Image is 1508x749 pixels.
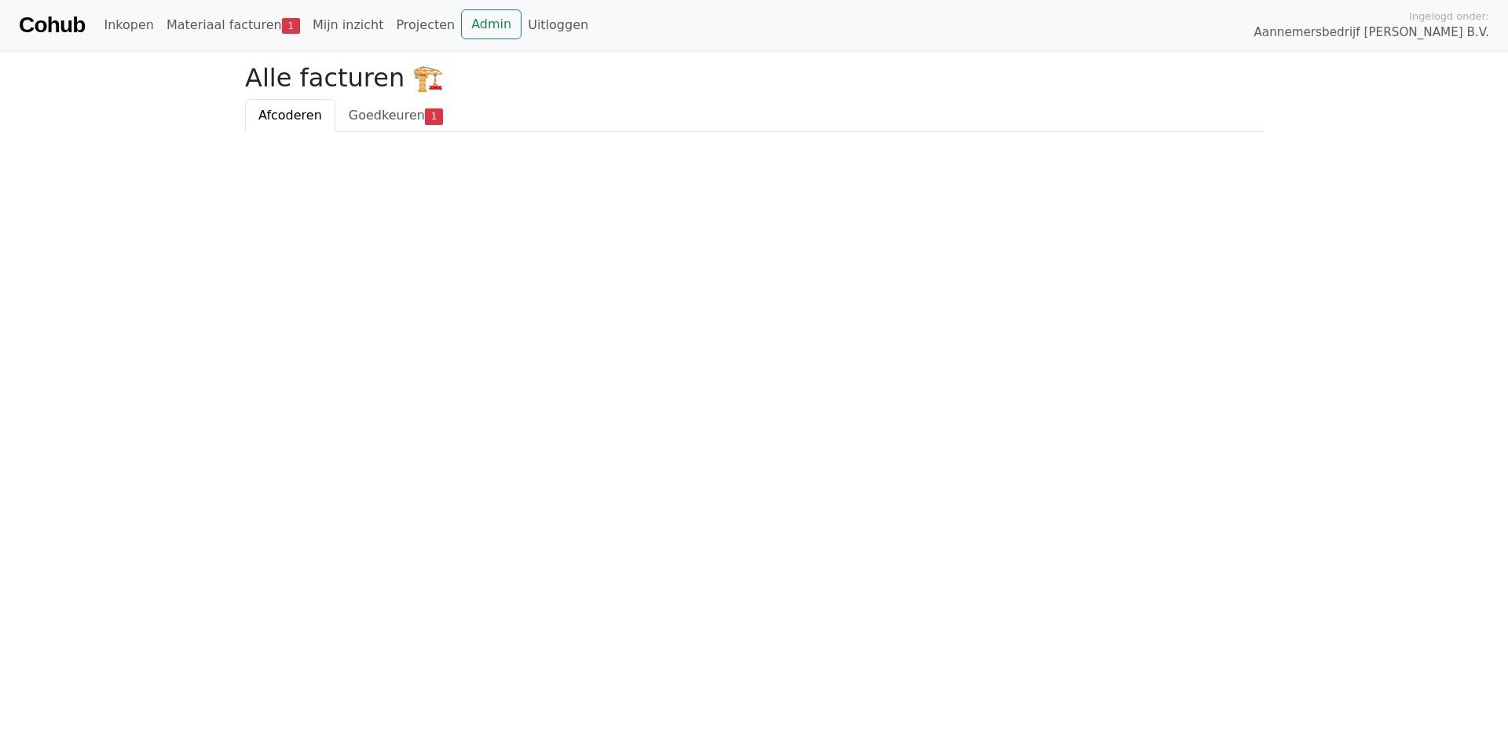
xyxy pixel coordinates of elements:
a: Uitloggen [522,9,595,41]
span: Aannemersbedrijf [PERSON_NAME] B.V. [1254,24,1489,42]
a: Projecten [390,9,461,41]
a: Materiaal facturen1 [160,9,306,41]
span: 1 [425,108,443,124]
span: 1 [282,18,300,34]
h2: Alle facturen 🏗️ [245,63,1263,93]
a: Cohub [19,6,85,44]
span: Ingelogd onder: [1409,9,1489,24]
a: Inkopen [97,9,159,41]
span: Afcoderen [258,108,322,123]
a: Goedkeuren1 [335,99,456,132]
a: Mijn inzicht [306,9,390,41]
span: Goedkeuren [349,108,425,123]
a: Admin [461,9,522,39]
a: Afcoderen [245,99,335,132]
